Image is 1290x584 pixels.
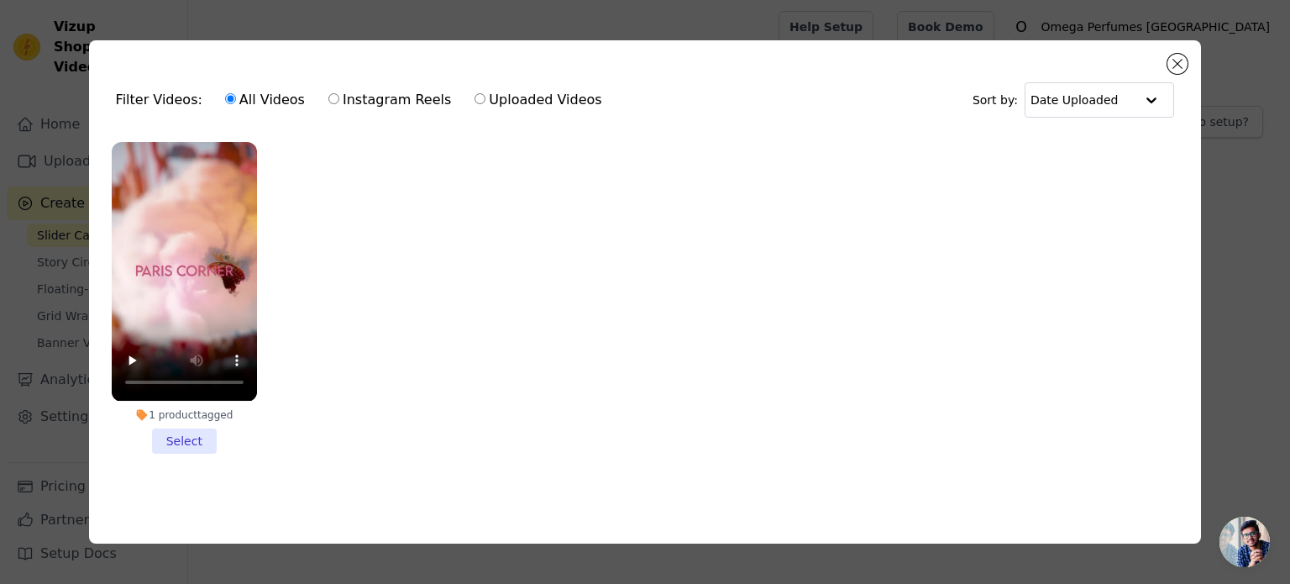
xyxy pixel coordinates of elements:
label: Instagram Reels [328,89,452,111]
label: All Videos [224,89,306,111]
div: Filter Videos: [116,81,611,119]
div: 1 product tagged [112,408,257,422]
button: Close modal [1167,54,1188,74]
label: Uploaded Videos [474,89,602,111]
a: Open chat [1219,517,1270,567]
div: Sort by: [973,82,1175,118]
